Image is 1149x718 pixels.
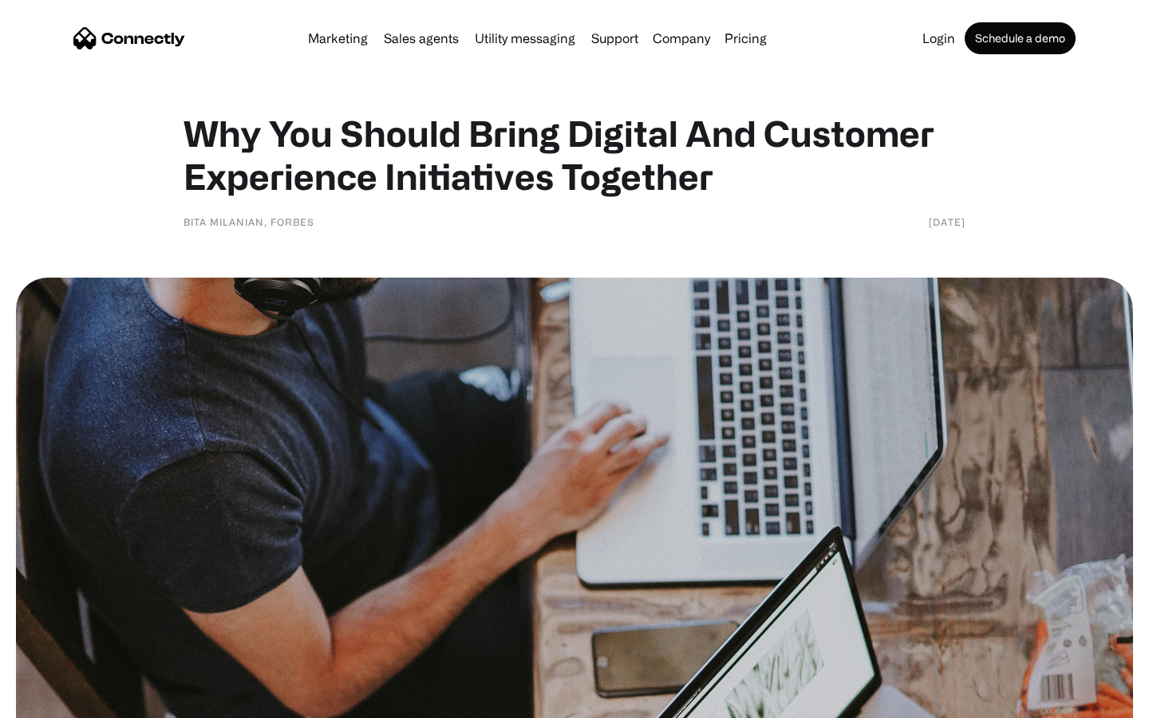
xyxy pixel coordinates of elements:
[468,32,582,45] a: Utility messaging
[648,27,715,49] div: Company
[184,214,314,230] div: Bita Milanian, Forbes
[73,26,185,50] a: home
[916,32,961,45] a: Login
[377,32,465,45] a: Sales agents
[929,214,965,230] div: [DATE]
[184,112,965,198] h1: Why You Should Bring Digital And Customer Experience Initiatives Together
[302,32,374,45] a: Marketing
[653,27,710,49] div: Company
[585,32,645,45] a: Support
[718,32,773,45] a: Pricing
[32,690,96,712] ul: Language list
[965,22,1076,54] a: Schedule a demo
[16,690,96,712] aside: Language selected: English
